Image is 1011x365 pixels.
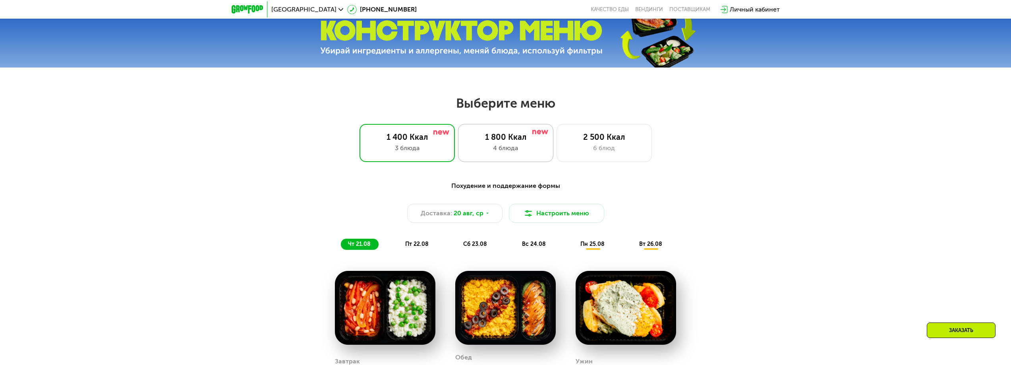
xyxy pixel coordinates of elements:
div: поставщикам [669,6,710,13]
div: 2 500 Ккал [565,132,644,142]
div: Обед [455,351,472,363]
a: Качество еды [591,6,629,13]
div: Похудение и поддержание формы [271,181,741,191]
div: 3 блюда [368,143,447,153]
span: сб 23.08 [463,241,487,247]
div: 1 800 Ккал [466,132,545,142]
span: вт 26.08 [639,241,662,247]
span: Доставка: [421,209,452,218]
div: 6 блюд [565,143,644,153]
a: Вендинги [635,6,663,13]
span: чт 21.08 [348,241,371,247]
span: пт 22.08 [405,241,429,247]
span: пн 25.08 [580,241,605,247]
div: 1 400 Ккал [368,132,447,142]
h2: Выберите меню [25,95,986,111]
span: 20 авг, ср [454,209,483,218]
div: Личный кабинет [730,5,780,14]
div: 4 блюда [466,143,545,153]
span: [GEOGRAPHIC_DATA] [271,6,336,13]
div: Заказать [927,323,996,338]
span: вс 24.08 [522,241,546,247]
a: [PHONE_NUMBER] [347,5,417,14]
button: Настроить меню [509,204,604,223]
